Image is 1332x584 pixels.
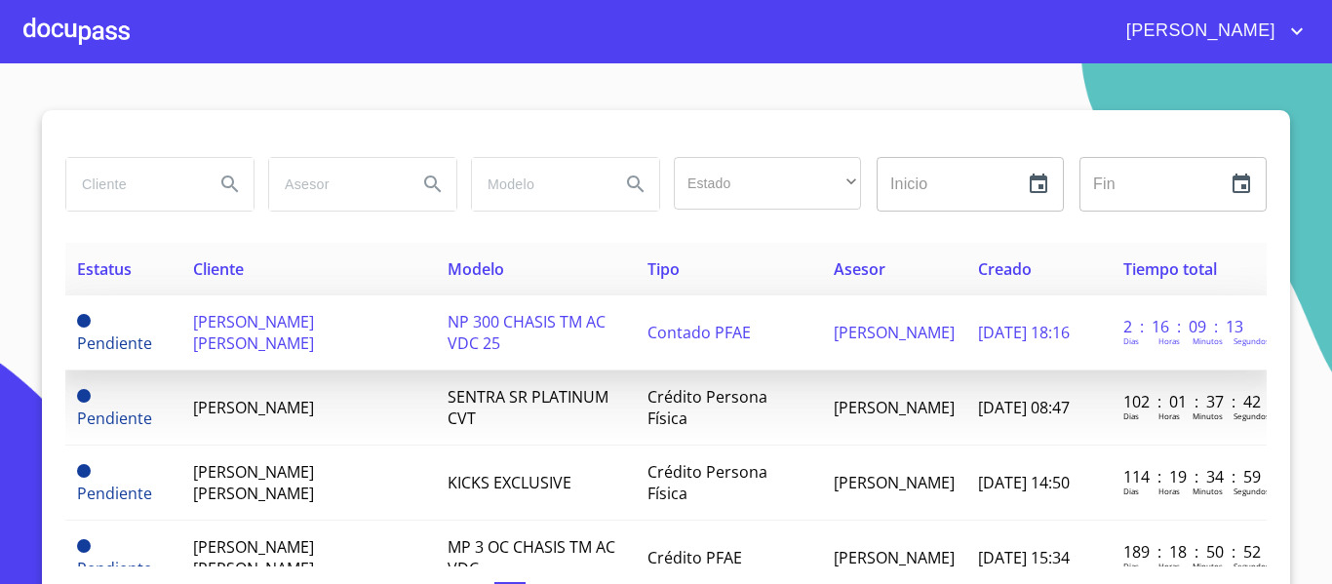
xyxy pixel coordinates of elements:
span: KICKS EXCLUSIVE [448,472,571,493]
p: Segundos [1234,335,1270,346]
span: [PERSON_NAME] [834,547,955,568]
span: [PERSON_NAME] [834,472,955,493]
span: [PERSON_NAME] [834,397,955,418]
span: [DATE] 14:50 [978,472,1070,493]
span: [PERSON_NAME] [1112,16,1285,47]
span: [PERSON_NAME] [PERSON_NAME] [193,311,314,354]
span: [DATE] 18:16 [978,322,1070,343]
p: Horas [1158,561,1180,571]
span: Pendiente [77,483,152,504]
button: Search [410,161,456,208]
span: Pendiente [77,408,152,429]
span: [DATE] 08:47 [978,397,1070,418]
span: Pendiente [77,539,91,553]
span: [DATE] 15:34 [978,547,1070,568]
span: [PERSON_NAME] [834,322,955,343]
span: Pendiente [77,314,91,328]
p: Dias [1123,335,1139,346]
p: 2 : 16 : 09 : 13 [1123,316,1255,337]
p: Minutos [1193,335,1223,346]
span: Tipo [647,258,680,280]
p: Minutos [1193,410,1223,421]
p: Horas [1158,335,1180,346]
span: Asesor [834,258,885,280]
p: 189 : 18 : 50 : 52 [1123,541,1255,563]
button: Search [207,161,254,208]
p: Horas [1158,410,1180,421]
p: Segundos [1234,410,1270,421]
span: Pendiente [77,332,152,354]
span: MP 3 OC CHASIS TM AC VDC [448,536,615,579]
p: Segundos [1234,486,1270,496]
input: search [66,158,199,211]
span: Tiempo total [1123,258,1217,280]
p: Dias [1123,410,1139,421]
span: Estatus [77,258,132,280]
button: Search [612,161,659,208]
button: account of current user [1112,16,1309,47]
p: Dias [1123,486,1139,496]
p: Minutos [1193,561,1223,571]
span: Pendiente [77,389,91,403]
span: Modelo [448,258,504,280]
input: search [269,158,402,211]
span: Cliente [193,258,244,280]
p: Segundos [1234,561,1270,571]
span: SENTRA SR PLATINUM CVT [448,386,608,429]
span: Pendiente [77,558,152,579]
p: Minutos [1193,486,1223,496]
span: Crédito PFAE [647,547,742,568]
p: 114 : 19 : 34 : 59 [1123,466,1255,487]
span: [PERSON_NAME] [193,397,314,418]
span: [PERSON_NAME] [PERSON_NAME] [193,461,314,504]
span: Crédito Persona Física [647,386,767,429]
p: Dias [1123,561,1139,571]
span: Crédito Persona Física [647,461,767,504]
span: Pendiente [77,464,91,478]
span: [PERSON_NAME] [PERSON_NAME] [193,536,314,579]
span: Contado PFAE [647,322,751,343]
span: Creado [978,258,1032,280]
div: ​ [674,157,861,210]
input: search [472,158,605,211]
p: Horas [1158,486,1180,496]
p: 102 : 01 : 37 : 42 [1123,391,1255,412]
span: NP 300 CHASIS TM AC VDC 25 [448,311,606,354]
